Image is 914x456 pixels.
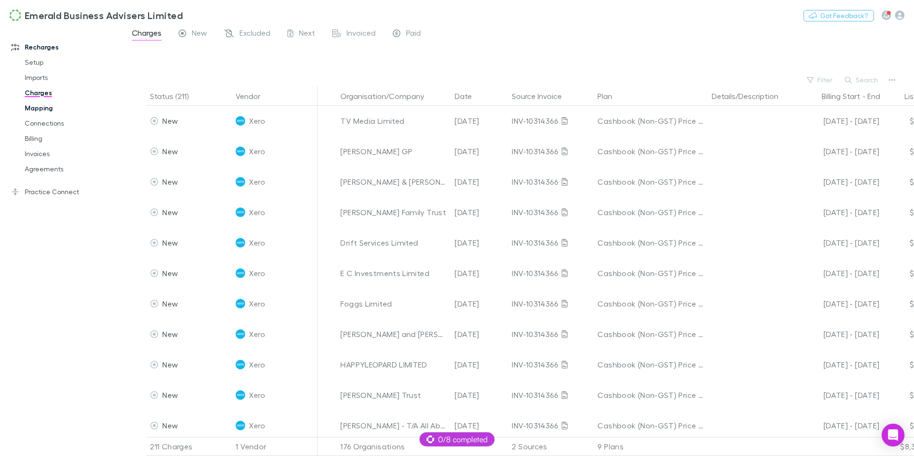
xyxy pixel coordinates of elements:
div: TV Media Limited [340,106,447,136]
span: Xero [249,258,265,288]
img: Emerald Business Advisers Limited's Logo [10,10,21,21]
button: Organisation/Company [340,87,436,106]
div: Cashbook (Non-GST) Price Plan [597,106,704,136]
div: 9 Plans [594,437,708,456]
div: [PERSON_NAME] - T/A All About Your Joy [340,410,447,441]
span: Xero [249,349,265,380]
div: INV-10314366 [512,380,590,410]
div: [DATE] - [DATE] [797,410,879,441]
img: Xero's Logo [236,299,245,308]
div: Cashbook (Non-GST) Price Plan [597,380,704,410]
img: Xero's Logo [236,116,245,126]
button: Filter [802,74,838,86]
div: Drift Services Limited [340,228,447,258]
span: New [162,329,178,338]
button: Plan [597,87,624,106]
div: [DATE] [451,228,508,258]
div: [DATE] [451,136,508,167]
div: [DATE] [451,349,508,380]
img: Xero's Logo [236,421,245,430]
div: INV-10314366 [512,106,590,136]
a: Billing [15,131,121,146]
span: Paid [406,28,421,40]
img: Xero's Logo [236,329,245,339]
div: [DATE] - [DATE] [797,258,879,288]
img: Xero's Logo [236,238,245,248]
div: [DATE] [451,106,508,136]
div: [DATE] - [DATE] [797,167,879,197]
a: Practice Connect [2,184,121,199]
div: [DATE] - [DATE] [797,319,879,349]
div: INV-10314366 [512,228,590,258]
span: Xero [249,380,265,410]
div: [DATE] - [DATE] [797,106,879,136]
span: Xero [249,136,265,167]
span: New [162,268,178,278]
span: Invoiced [347,28,376,40]
img: Xero's Logo [236,147,245,156]
span: Xero [249,106,265,136]
span: New [162,208,178,217]
div: INV-10314366 [512,167,590,197]
span: New [162,177,178,186]
div: [DATE] [451,167,508,197]
div: INV-10314366 [512,197,590,228]
div: [PERSON_NAME] Family Trust [340,197,447,228]
div: INV-10314366 [512,410,590,441]
div: Cashbook (Non-GST) Price Plan [597,167,704,197]
button: End [867,87,880,106]
button: Got Feedback? [804,10,874,21]
span: New [162,299,178,308]
div: [DATE] [451,410,508,441]
a: Connections [15,116,121,131]
div: 176 Organisations [337,437,451,456]
span: Xero [249,319,265,349]
div: [DATE] [451,319,508,349]
div: INV-10314366 [512,319,590,349]
span: New [192,28,207,40]
div: E C Investments Limited [340,258,447,288]
a: Invoices [15,146,121,161]
div: [DATE] [451,380,508,410]
button: Status (211) [150,87,200,106]
div: INV-10314366 [512,288,590,319]
button: Source Invoice [512,87,573,106]
span: New [162,421,178,430]
div: [DATE] [451,197,508,228]
div: Cashbook (Non-GST) Price Plan [597,410,704,441]
button: Search [840,74,884,86]
div: [DATE] [451,288,508,319]
h3: Emerald Business Advisers Limited [25,10,183,21]
div: [DATE] - [DATE] [797,228,879,258]
a: Mapping [15,100,121,116]
div: Cashbook (Non-GST) Price Plan [597,319,704,349]
div: [DATE] - [DATE] [797,288,879,319]
span: Charges [132,28,161,40]
div: Cashbook (Non-GST) Price Plan [597,197,704,228]
div: 211 Charges [146,437,232,456]
div: 2 Sources [508,437,594,456]
a: Agreements [15,161,121,177]
span: Next [299,28,315,40]
div: [DATE] - [DATE] [797,136,879,167]
button: Details/Description [712,87,790,106]
div: Cashbook (Non-GST) Price Plan [597,228,704,258]
div: [PERSON_NAME] Trust [340,380,447,410]
div: Cashbook (Non-GST) Price Plan [597,288,704,319]
a: Recharges [2,40,121,55]
button: Date [455,87,483,106]
span: Xero [249,197,265,228]
button: Vendor [236,87,272,106]
span: New [162,238,178,247]
a: Charges [15,85,121,100]
div: [PERSON_NAME] and [PERSON_NAME] [340,319,447,349]
span: Xero [249,228,265,258]
span: Excluded [239,28,270,40]
img: Xero's Logo [236,208,245,217]
span: Xero [249,288,265,319]
div: 1 Vendor [232,437,318,456]
div: [DATE] - [DATE] [797,380,879,410]
div: [DATE] [451,258,508,288]
div: Cashbook (Non-GST) Price Plan [597,136,704,167]
div: [DATE] - [DATE] [797,197,879,228]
